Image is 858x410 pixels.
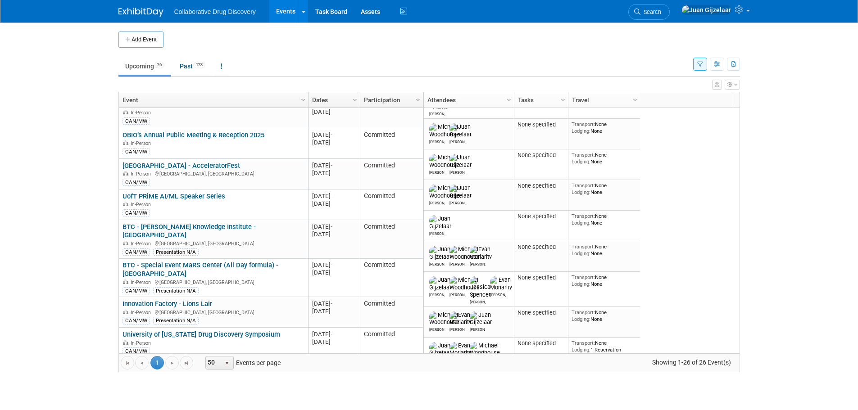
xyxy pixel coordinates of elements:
[331,223,332,230] span: -
[123,223,256,239] a: BTC - [PERSON_NAME] Knowledge Institute - [GEOGRAPHIC_DATA]
[449,276,480,291] img: Michael Woodhouse
[223,360,231,367] span: select
[312,269,356,276] div: [DATE]
[572,182,595,189] span: Transport:
[312,139,356,146] div: [DATE]
[360,98,423,128] td: Committed
[470,261,486,266] div: Evan Moriarity
[312,92,354,108] a: Dates
[572,281,590,287] span: Lodging:
[180,356,193,369] a: Go to the last page
[518,92,562,108] a: Tasks
[429,138,445,144] div: Michael Woodhouse
[572,316,590,322] span: Lodging:
[518,213,564,220] div: None specified
[123,278,304,286] div: [GEOGRAPHIC_DATA], [GEOGRAPHIC_DATA]
[131,310,154,315] span: In-Person
[350,92,360,106] a: Column Settings
[429,326,445,332] div: Michael Woodhouse
[429,185,459,199] img: Michael Woodhouse
[150,356,164,369] span: 1
[681,5,731,15] img: Juan Gijzelaar
[123,241,128,245] img: In-Person Event
[360,128,423,159] td: Committed
[123,117,150,125] div: CAN/MW
[572,340,636,353] div: None 1 Reservation
[490,276,512,291] img: Evan Moriarity
[123,300,212,308] a: Innovation Factory - Lions Lair
[429,276,451,291] img: Juan Gijzelaar
[630,92,640,106] a: Column Settings
[124,360,131,367] span: Go to the first page
[123,248,150,256] div: CAN/MW
[449,154,472,168] img: Juan Gijzelaar
[165,356,179,369] a: Go to the next page
[429,342,451,356] img: Juan Gijzelaar
[360,189,423,220] td: Committed
[123,209,150,216] div: CAN/MW
[572,121,636,134] div: None None
[572,189,590,195] span: Lodging:
[518,243,564,251] div: None specified
[449,291,465,297] div: Michael Woodhouse
[413,92,423,106] a: Column Settings
[572,92,634,108] a: Travel
[429,110,445,116] div: Matthew Harris
[572,213,636,226] div: None None
[153,248,199,256] div: Presentation N/A
[331,131,332,138] span: -
[131,241,154,247] span: In-Person
[572,309,595,315] span: Transport:
[174,8,256,15] span: Collaborative Drug Discovery
[572,340,595,346] span: Transport:
[300,96,307,104] span: Column Settings
[123,179,150,186] div: CAN/MW
[490,291,506,297] div: Evan Moriarity
[470,342,500,356] img: Michael Woodhouse
[628,4,670,20] a: Search
[131,171,154,177] span: In-Person
[429,169,445,175] div: Michael Woodhouse
[572,182,636,195] div: None None
[183,360,190,367] span: Go to the last page
[312,230,356,238] div: [DATE]
[123,261,278,278] a: BTC - Special Event MaRS Center (All Day formula) - [GEOGRAPHIC_DATA]
[123,279,128,284] img: In-Person Event
[449,123,472,138] img: Juan Gijzelaar
[331,162,332,169] span: -
[193,62,205,68] span: 123
[312,300,356,307] div: [DATE]
[173,58,212,75] a: Past123
[572,152,595,158] span: Transport:
[429,123,459,138] img: Michael Woodhouse
[123,340,128,345] img: In-Person Event
[360,259,423,297] td: Committed
[429,154,459,168] img: Michael Woodhouse
[312,223,356,230] div: [DATE]
[118,8,163,17] img: ExhibitDay
[331,331,332,338] span: -
[644,356,739,369] span: Showing 1-26 of 26 Event(s)
[123,171,128,176] img: In-Person Event
[429,215,451,230] img: Juan Gijzelaar
[572,243,636,257] div: None None
[168,360,176,367] span: Go to the next page
[154,62,164,68] span: 26
[123,287,150,294] div: CAN/MW
[312,169,356,177] div: [DATE]
[470,276,490,298] img: Jessica Spencer
[429,199,445,205] div: Michael Woodhouse
[572,220,590,226] span: Lodging:
[518,152,564,159] div: None specified
[470,326,486,332] div: Juan Gijzelaar
[123,310,128,314] img: In-Person Event
[572,243,595,250] span: Transport:
[123,170,304,177] div: [GEOGRAPHIC_DATA], [GEOGRAPHIC_DATA]
[123,100,211,108] a: UofT SpinUp Breakfast Social
[518,121,564,128] div: None specified
[298,92,308,106] a: Column Settings
[123,317,150,324] div: CAN/MW
[360,220,423,259] td: Committed
[331,300,332,307] span: -
[123,162,240,170] a: [GEOGRAPHIC_DATA] - AcceleratorFest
